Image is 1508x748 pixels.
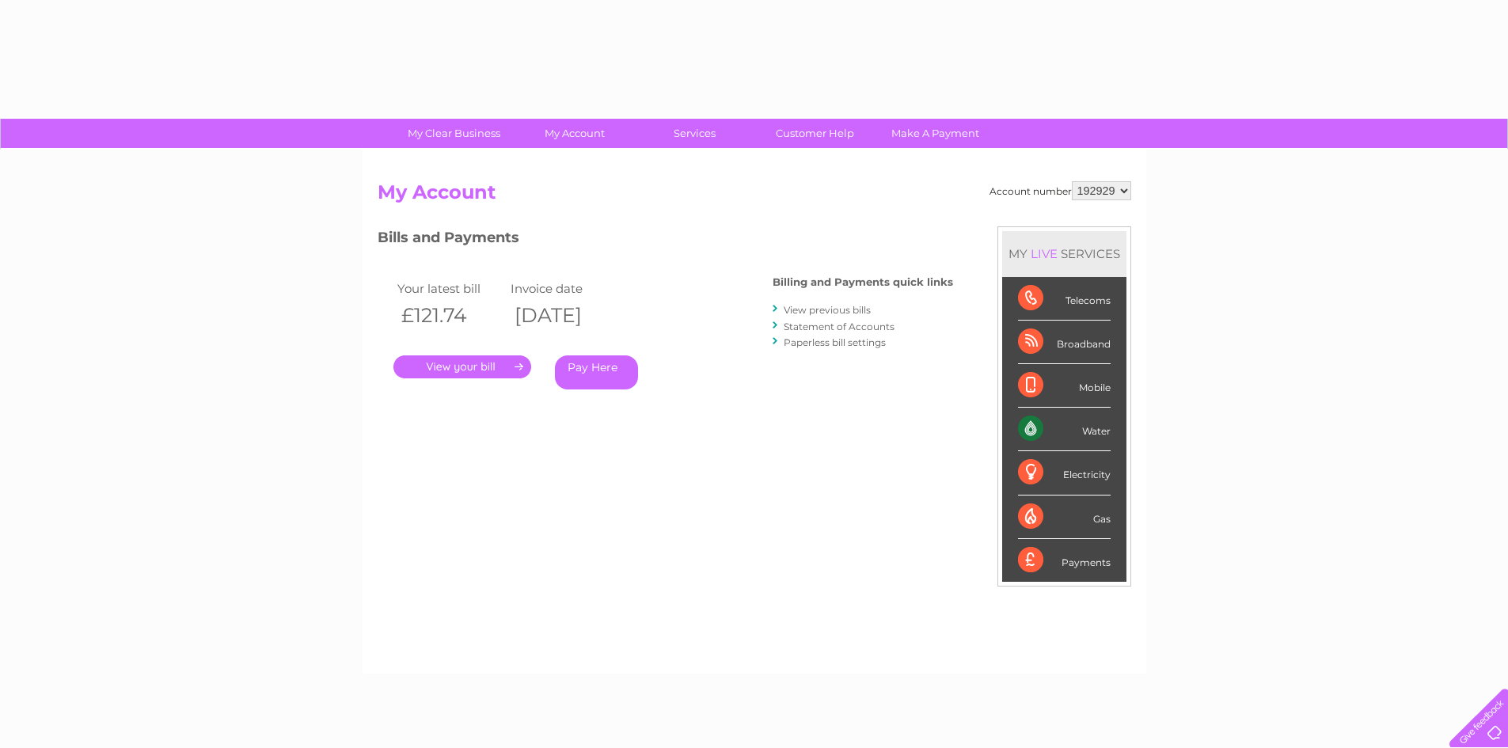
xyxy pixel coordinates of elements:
[1018,321,1111,364] div: Broadband
[773,276,953,288] h4: Billing and Payments quick links
[784,304,871,316] a: View previous bills
[1027,246,1061,261] div: LIVE
[870,119,1001,148] a: Make A Payment
[507,278,621,299] td: Invoice date
[393,278,507,299] td: Your latest bill
[393,299,507,332] th: £121.74
[507,299,621,332] th: [DATE]
[1018,408,1111,451] div: Water
[1018,277,1111,321] div: Telecoms
[378,181,1131,211] h2: My Account
[750,119,880,148] a: Customer Help
[629,119,760,148] a: Services
[1002,231,1126,276] div: MY SERVICES
[784,336,886,348] a: Paperless bill settings
[784,321,895,332] a: Statement of Accounts
[555,355,638,389] a: Pay Here
[378,226,953,254] h3: Bills and Payments
[1018,364,1111,408] div: Mobile
[990,181,1131,200] div: Account number
[1018,539,1111,582] div: Payments
[393,355,531,378] a: .
[1018,496,1111,539] div: Gas
[389,119,519,148] a: My Clear Business
[1018,451,1111,495] div: Electricity
[509,119,640,148] a: My Account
